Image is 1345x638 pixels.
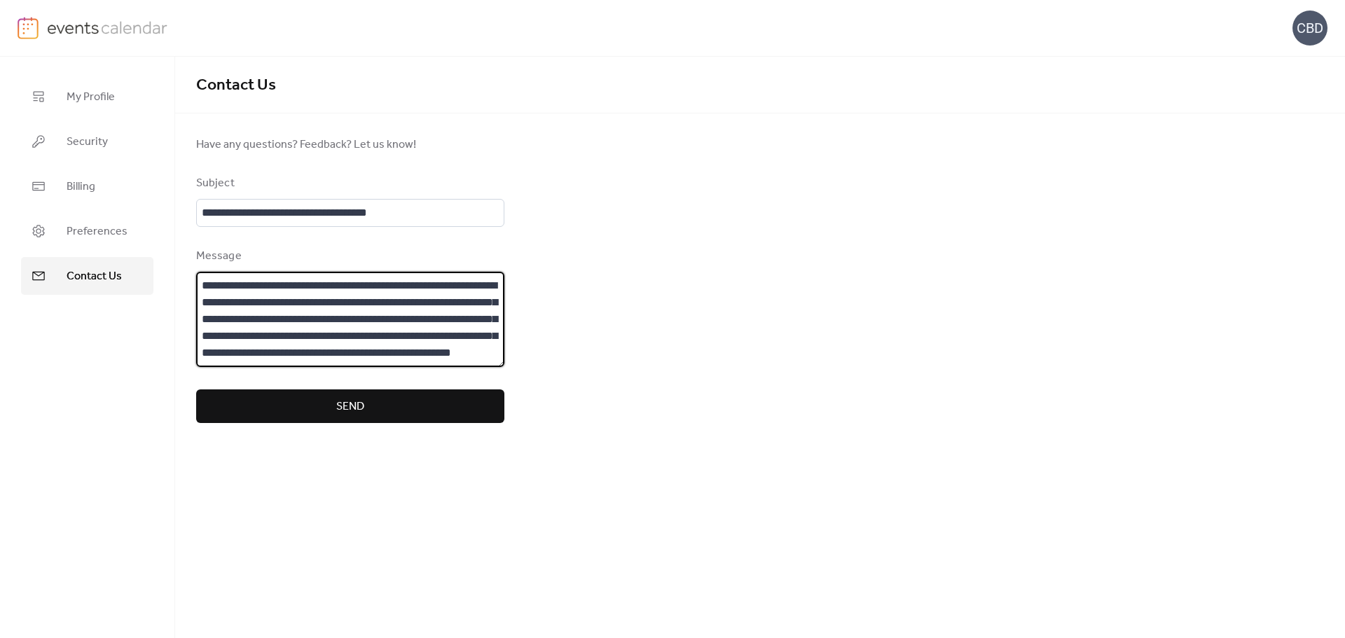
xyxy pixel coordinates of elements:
[21,123,153,160] a: Security
[67,268,122,285] span: Contact Us
[21,78,153,116] a: My Profile
[196,389,504,423] button: Send
[67,134,108,151] span: Security
[47,17,168,38] img: logo-type
[21,212,153,250] a: Preferences
[21,257,153,295] a: Contact Us
[67,89,115,106] span: My Profile
[196,175,502,192] div: Subject
[21,167,153,205] a: Billing
[196,70,276,101] span: Contact Us
[196,137,504,153] span: Have any questions? Feedback? Let us know!
[336,398,364,415] span: Send
[196,248,502,265] div: Message
[67,179,95,195] span: Billing
[18,17,39,39] img: logo
[67,223,127,240] span: Preferences
[1292,11,1327,46] div: CBD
